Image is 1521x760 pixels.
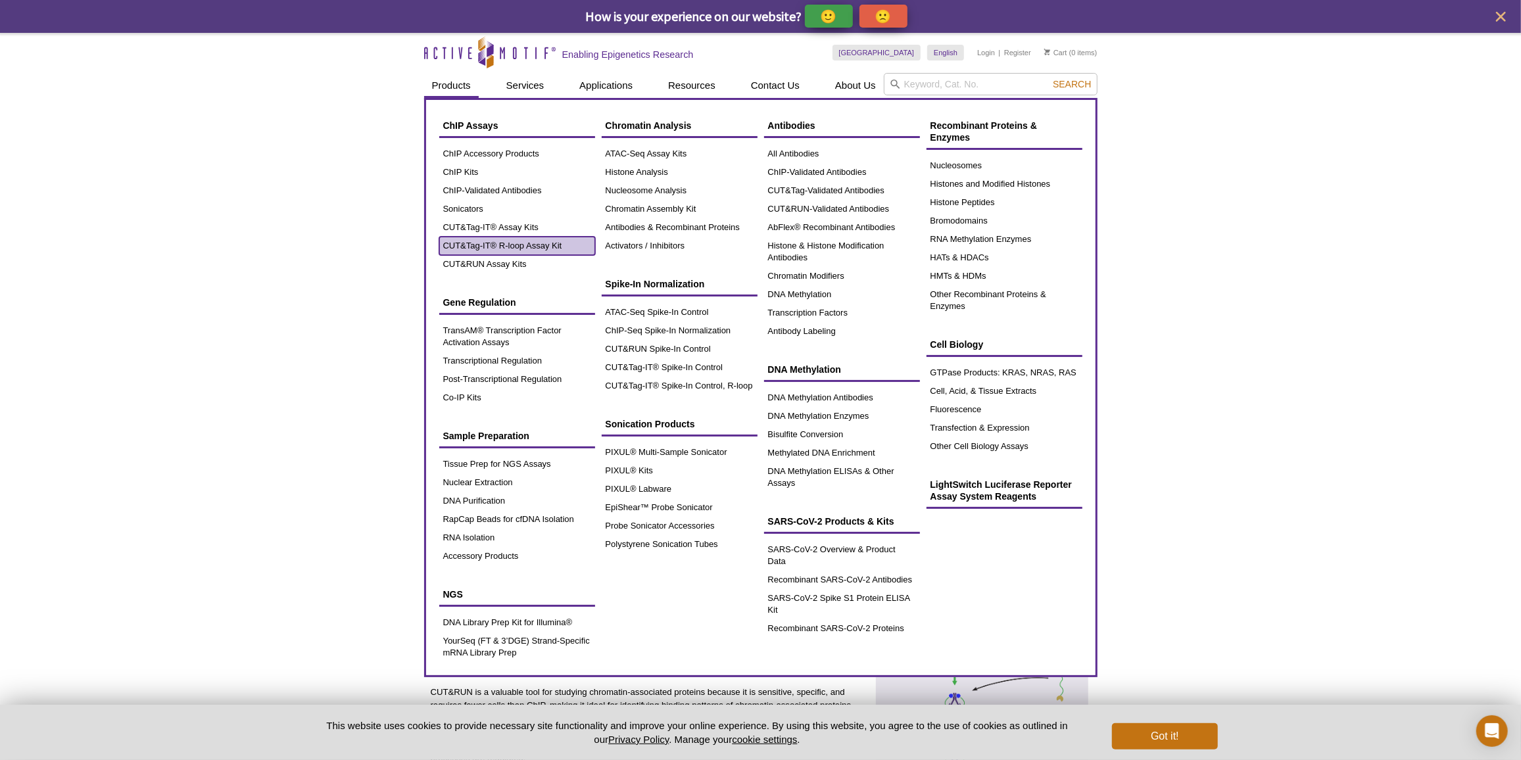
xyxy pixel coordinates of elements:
a: ATAC-Seq Assay Kits [602,145,758,163]
span: NGS [443,589,463,600]
a: ChIP Accessory Products [439,145,595,163]
input: Keyword, Cat. No. [884,73,1098,95]
a: CUT&RUN Spike-In Control [602,340,758,358]
a: Tissue Prep for NGS Assays [439,455,595,473]
a: Register [1004,48,1031,57]
a: DNA Library Prep Kit for Illumina® [439,613,595,632]
a: Login [977,48,995,57]
a: Accessory Products [439,547,595,565]
a: Chromatin Analysis [602,113,758,138]
span: Search [1053,79,1091,89]
a: Transfection & Expression [927,419,1082,437]
span: Sonication Products [606,419,695,429]
a: Spike-In Normalization [602,272,758,297]
a: HMTs & HDMs [927,267,1082,285]
a: DNA Methylation [764,285,920,304]
span: Cell Biology [930,339,984,350]
a: Recombinant SARS-CoV-2 Antibodies [764,571,920,589]
a: Cell, Acid, & Tissue Extracts [927,382,1082,400]
p: This website uses cookies to provide necessary site functionality and improve your online experie... [304,719,1091,746]
span: Antibodies [768,120,815,131]
a: Recombinant SARS-CoV-2 Proteins [764,619,920,638]
a: RNA Methylation Enzymes [927,230,1082,249]
a: LightSwitch Luciferase Reporter Assay System Reagents [927,472,1082,509]
a: RNA Isolation [439,529,595,547]
a: Sonicators [439,200,595,218]
button: close [1493,9,1509,25]
a: Histone Peptides [927,193,1082,212]
button: Got it! [1112,723,1217,749]
a: Services [498,73,552,98]
li: | [999,45,1001,60]
a: Transcription Factors [764,304,920,322]
a: Probe Sonicator Accessories [602,517,758,535]
a: ATAC-Seq Spike-In Control [602,303,758,321]
a: Antibodies & Recombinant Proteins [602,218,758,237]
a: ChIP-Validated Antibodies [764,163,920,181]
p: 🙁 [875,8,892,24]
a: Cell Biology [927,332,1082,357]
a: CUT&Tag-IT® Assay Kits [439,218,595,237]
a: Nucleosome Analysis [602,181,758,200]
li: (0 items) [1044,45,1098,60]
a: YourSeq (FT & 3’DGE) Strand-Specific mRNA Library Prep [439,632,595,662]
a: Antibody Labeling [764,322,920,341]
a: EpiShear™ Probe Sonicator [602,498,758,517]
a: Activators / Inhibitors [602,237,758,255]
div: Open Intercom Messenger [1476,715,1508,747]
a: ChIP-Validated Antibodies [439,181,595,200]
a: Contact Us [743,73,808,98]
a: GTPase Products: KRAS, NRAS, RAS [927,364,1082,382]
a: Bromodomains [927,212,1082,230]
span: SARS-CoV-2 Products & Kits [768,516,894,527]
a: SARS-CoV-2 Products & Kits [764,509,920,534]
a: HATs & HDACs [927,249,1082,267]
a: ChIP Kits [439,163,595,181]
span: How is your experience on our website? [586,8,802,24]
a: Methylated DNA Enrichment [764,444,920,462]
a: Applications [571,73,640,98]
a: Sample Preparation [439,423,595,448]
a: SARS-CoV-2 Spike S1 Protein ELISA Kit [764,589,920,619]
button: cookie settings [732,734,797,745]
span: ChIP Assays [443,120,498,131]
a: DNA Purification [439,492,595,510]
a: DNA Methylation Antibodies [764,389,920,407]
a: Nuclear Extraction [439,473,595,492]
a: CUT&Tag-IT® Spike-In Control, R-loop [602,377,758,395]
span: LightSwitch Luciferase Reporter Assay System Reagents [930,479,1072,502]
a: CUT&Tag-IT® Spike-In Control [602,358,758,377]
a: [GEOGRAPHIC_DATA] [833,45,921,60]
a: PIXUL® Labware [602,480,758,498]
a: Cart [1044,48,1067,57]
span: Recombinant Proteins & Enzymes [930,120,1038,143]
button: Search [1049,78,1095,90]
span: Gene Regulation [443,297,516,308]
a: SARS-CoV-2 Overview & Product Data [764,540,920,571]
h2: Enabling Epigenetics Research [562,49,694,60]
a: Histone & Histone Modification Antibodies [764,237,920,267]
a: Fluorescence [927,400,1082,419]
span: Sample Preparation [443,431,530,441]
a: AbFlex® Recombinant Antibodies [764,218,920,237]
a: DNA Methylation Enzymes [764,407,920,425]
a: RapCap Beads for cfDNA Isolation [439,510,595,529]
a: Co-IP Kits [439,389,595,407]
a: CUT&RUN Assay Kits [439,255,595,273]
a: Histone Analysis [602,163,758,181]
img: Your Cart [1044,49,1050,55]
a: PIXUL® Multi-Sample Sonicator [602,443,758,462]
a: Nucleosomes [927,156,1082,175]
a: Other Cell Biology Assays [927,437,1082,456]
a: Privacy Policy [608,734,669,745]
a: All Antibodies [764,145,920,163]
a: ChIP Assays [439,113,595,138]
a: Gene Regulation [439,290,595,315]
a: Products [424,73,479,98]
a: DNA Methylation ELISAs & Other Assays [764,462,920,492]
a: PIXUL® Kits [602,462,758,480]
a: Sonication Products [602,412,758,437]
a: Histones and Modified Histones [927,175,1082,193]
span: Chromatin Analysis [606,120,692,131]
a: Polystyrene Sonication Tubes [602,535,758,554]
